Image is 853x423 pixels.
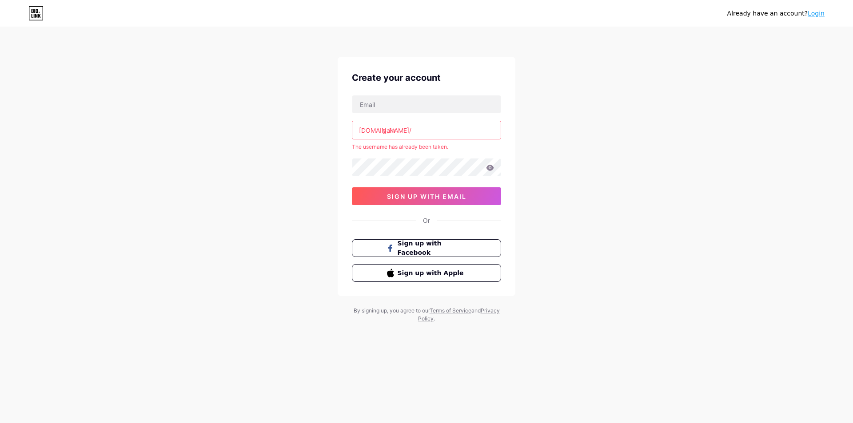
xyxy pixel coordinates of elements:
a: Login [808,10,825,17]
span: Sign up with Facebook [398,239,466,257]
span: Sign up with Apple [398,269,466,278]
div: Create your account [352,71,501,84]
button: Sign up with Facebook [352,239,501,257]
input: Email [352,95,501,113]
a: Terms of Service [430,307,471,314]
div: Already have an account? [727,9,825,18]
div: The username has already been taken. [352,143,501,151]
input: username [352,121,501,139]
span: sign up with email [387,193,466,200]
div: By signing up, you agree to our and . [351,307,502,323]
div: Or [423,216,430,225]
div: [DOMAIN_NAME]/ [359,126,411,135]
button: sign up with email [352,187,501,205]
button: Sign up with Apple [352,264,501,282]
